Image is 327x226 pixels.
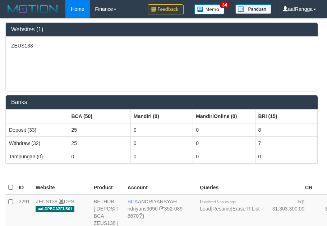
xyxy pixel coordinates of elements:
span: aaf-DPBCAZEUS01 [36,206,74,212]
td: 0 [130,150,193,163]
a: ZEUS138 [36,199,57,204]
th: ID [16,181,33,195]
td: 0 [193,123,255,137]
h3: Websites (1) [11,26,312,33]
img: panduan.png [235,4,271,14]
a: Resume [212,206,231,212]
span: updated 6 hours ago [203,200,236,204]
th: Group: activate to sort column ascending [68,109,130,123]
span: 34 [220,2,229,8]
td: 7 [255,136,317,150]
img: Feedback.jpg [148,4,184,14]
img: Button%20Memo.svg [194,4,225,14]
th: Group: activate to sort column ascending [193,109,255,123]
td: Tampungan (0) [6,150,68,163]
td: 25 [68,136,130,150]
p: ZEUS138 [11,42,312,49]
th: Group: activate to sort column ascending [130,109,193,123]
td: 0 [68,150,130,163]
td: 0 [255,150,317,163]
th: Website [33,181,91,195]
td: 0 [130,136,193,150]
td: 0 [193,136,255,150]
span: | | [200,199,259,212]
th: Group: activate to sort column ascending [6,109,68,123]
td: 0 [193,150,255,163]
td: 25 [68,123,130,137]
span: BCA [128,199,138,204]
a: Copy ndriyans9696 to clipboard [159,206,164,212]
a: Copy 3520898670 to clipboard [139,213,144,219]
td: Deposit (33) [6,123,68,137]
td: 8 [255,123,317,137]
th: CR [262,181,315,195]
a: Load [200,206,211,212]
th: Account [125,181,197,195]
td: 0 [130,123,193,137]
th: Product [91,181,125,195]
th: Group: activate to sort column ascending [255,109,317,123]
a: EraseTFList [232,206,259,212]
span: 0 [200,199,236,204]
td: Withdraw (32) [6,136,68,150]
img: MOTION_logo.png [5,4,60,14]
h3: Banks [11,99,312,105]
a: ndriyans9696 [128,206,158,212]
th: Queries [197,181,262,195]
